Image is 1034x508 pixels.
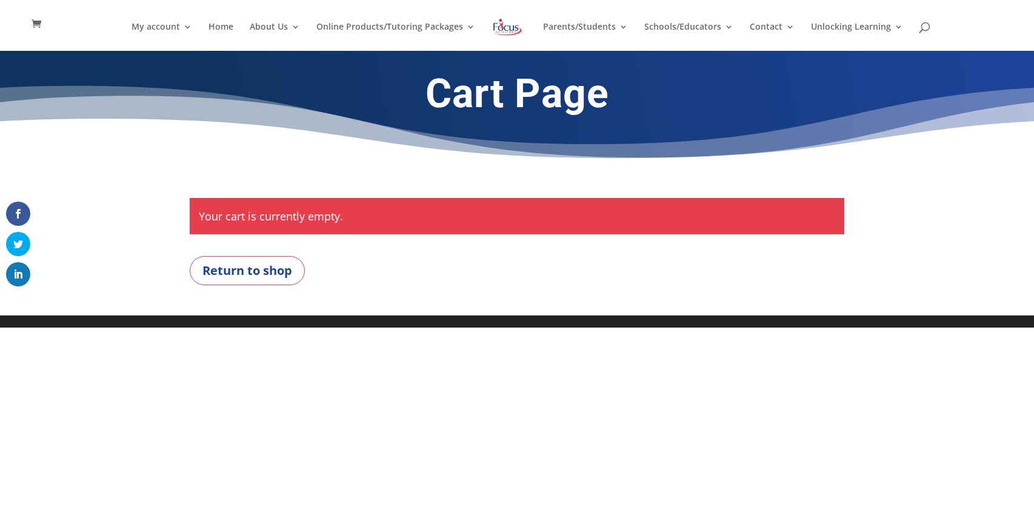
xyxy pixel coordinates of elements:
a: Unlocking Learning [811,22,903,51]
a: Parents/Students [543,22,628,51]
img: Focus on Learning [492,16,523,38]
h1: Cart Page [190,78,844,116]
a: Schools/Educators [644,22,733,51]
a: About Us [250,22,300,51]
a: Contact [750,22,795,51]
a: Online Products/Tutoring Packages [316,22,475,51]
a: Home [208,22,233,51]
div: Your cart is currently empty. [190,198,844,235]
a: My account [132,22,192,51]
a: Return to shop [190,256,305,285]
